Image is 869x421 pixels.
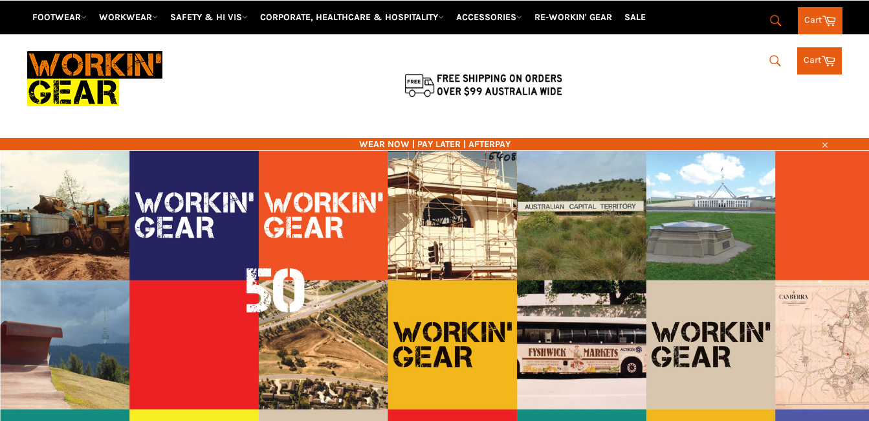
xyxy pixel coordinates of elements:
[797,47,842,74] a: Cart
[27,42,162,115] img: Workin Gear leaders in Workwear, Safety Boots, PPE, Uniforms. Australia's No.1 in Workwear
[27,6,92,28] a: FOOTWEAR
[451,6,527,28] a: ACCESSORIES
[619,6,651,28] a: SALE
[27,138,842,150] span: WEAR NOW | PAY LATER | AFTERPAY
[165,6,253,28] a: SAFETY & HI VIS
[255,6,449,28] a: CORPORATE, HEALTHCARE & HOSPITALITY
[402,71,564,98] img: Flat $9.95 shipping Australia wide
[94,6,163,28] a: WORKWEAR
[529,6,617,28] a: RE-WORKIN' GEAR
[798,7,842,34] a: Cart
